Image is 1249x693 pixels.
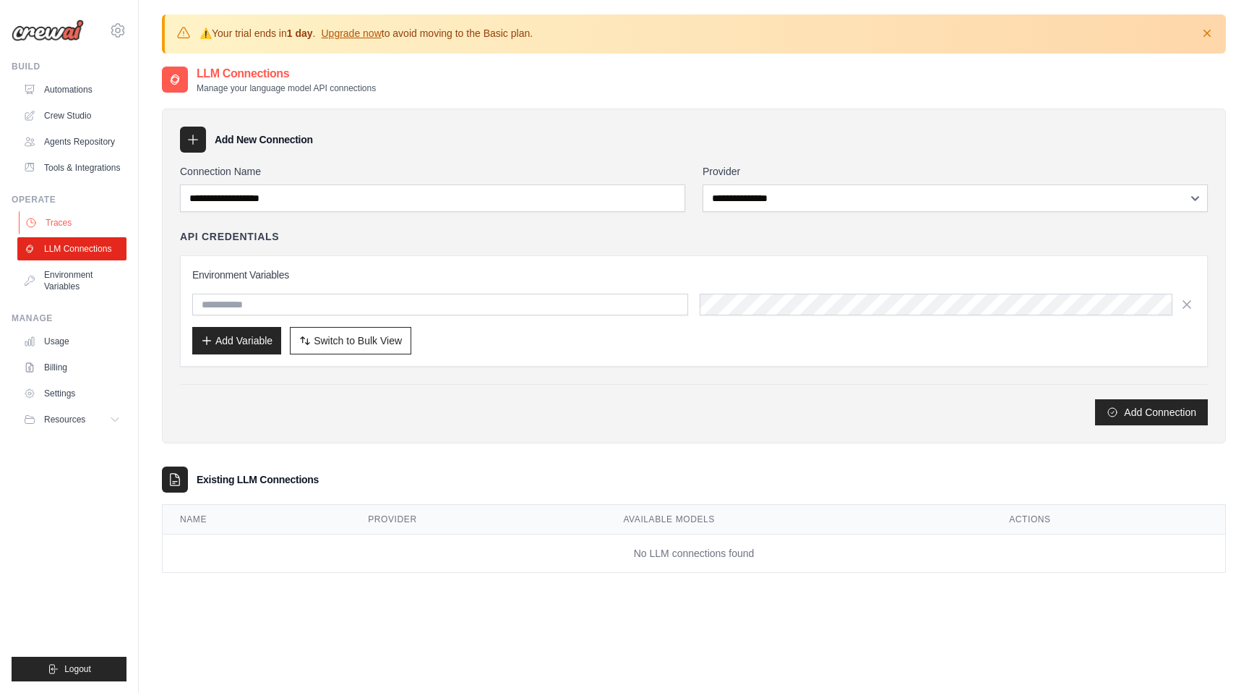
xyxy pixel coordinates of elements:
strong: 1 day [287,27,313,39]
a: Agents Repository [17,130,126,153]
a: Traces [19,211,128,234]
a: Settings [17,382,126,405]
label: Provider [703,164,1208,179]
th: Provider [351,505,606,535]
a: Billing [17,356,126,379]
p: Your trial ends in . to avoid moving to the Basic plan. [199,26,533,41]
div: Operate [12,194,126,205]
h3: Add New Connection [215,132,313,147]
img: Logo [12,20,84,41]
button: Logout [12,657,126,681]
div: Build [12,61,126,72]
h3: Environment Variables [192,268,1196,282]
th: Actions [992,505,1225,535]
p: Manage your language model API connections [197,82,376,94]
span: Logout [64,663,91,675]
button: Resources [17,408,126,431]
a: Automations [17,78,126,101]
a: Environment Variables [17,263,126,298]
td: No LLM connections found [163,535,1225,573]
h2: LLM Connections [197,65,376,82]
strong: ⚠️ [199,27,212,39]
span: Resources [44,414,85,425]
button: Add Connection [1095,399,1208,425]
a: Usage [17,330,126,353]
a: Tools & Integrations [17,156,126,179]
th: Name [163,505,351,535]
span: Switch to Bulk View [314,333,402,348]
a: Upgrade now [321,27,381,39]
button: Switch to Bulk View [290,327,411,354]
div: Manage [12,313,126,324]
button: Add Variable [192,327,281,354]
th: Available Models [606,505,992,535]
label: Connection Name [180,164,685,179]
h3: Existing LLM Connections [197,472,319,487]
a: Crew Studio [17,104,126,127]
a: LLM Connections [17,237,126,260]
h4: API Credentials [180,229,279,244]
